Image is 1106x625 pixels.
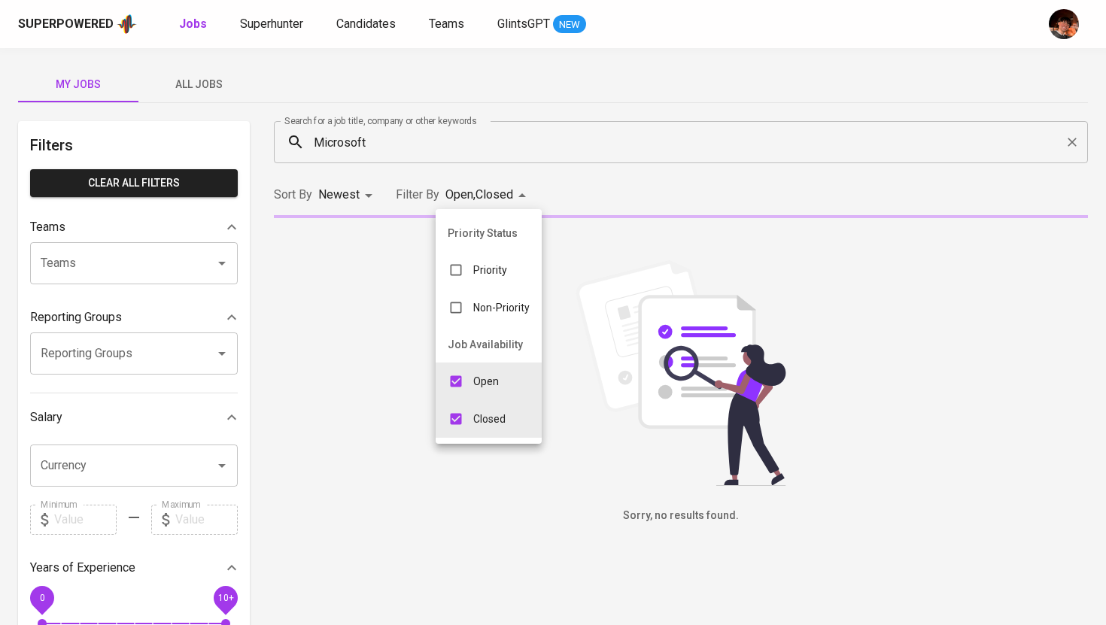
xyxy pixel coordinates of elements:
[473,300,530,315] p: Non-Priority
[473,411,506,426] p: Closed
[436,326,542,363] li: Job Availability
[473,262,507,278] p: Priority
[473,374,499,389] p: Open
[436,215,542,251] li: Priority Status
